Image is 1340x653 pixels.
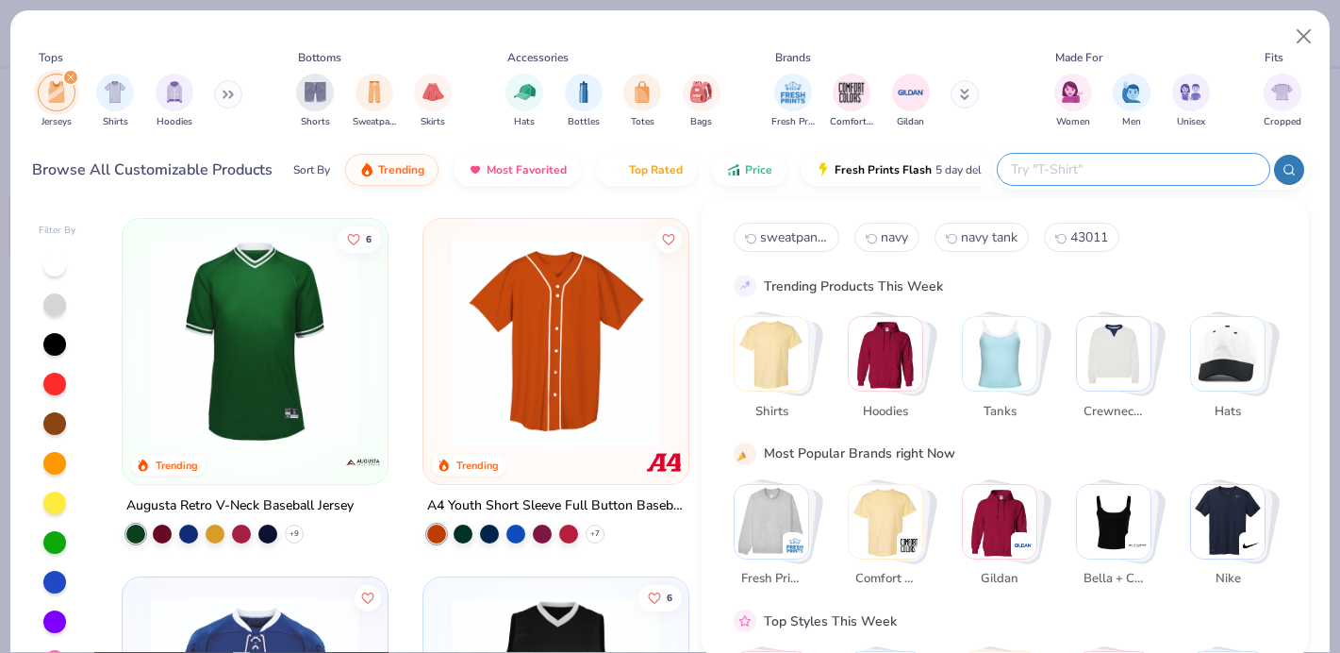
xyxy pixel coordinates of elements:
img: Gildan Image [897,78,925,107]
span: Shirts [740,402,802,421]
span: Bags [690,115,712,129]
div: filter for Gildan [892,74,930,129]
span: Most Favorited [487,162,567,177]
button: filter button [96,74,134,129]
span: Price [745,162,772,177]
img: Comfort Colors [849,484,922,558]
button: Stack Card Button Shirts [734,316,820,428]
span: Tanks [968,402,1030,421]
span: navy tank [961,228,1017,246]
img: Gildan [1014,535,1033,554]
div: filter for Shirts [96,74,134,129]
img: Women Image [1062,81,1084,103]
img: Shirts [735,317,808,391]
div: filter for Cropped [1264,74,1301,129]
div: Sort By [293,161,330,178]
button: Stack Card Button Hoodies [848,316,935,428]
span: Fresh Prints [740,570,802,589]
img: Men Image [1121,81,1142,103]
button: filter button [156,74,193,129]
span: Women [1056,115,1090,129]
img: Hoodies Image [164,81,185,103]
img: Bella + Canvas [1128,535,1147,554]
img: Totes Image [632,81,653,103]
img: Crewnecks [1077,317,1150,391]
button: sweatpants0 [734,223,839,252]
button: Stack Card Button Hats [1190,316,1277,428]
button: filter button [296,74,334,129]
img: Bella + Canvas [1077,484,1150,558]
div: Brands [775,49,811,66]
span: 5 day delivery [935,159,1005,181]
div: filter for Women [1054,74,1092,129]
img: Nike [1242,535,1261,554]
div: filter for Unisex [1172,74,1210,129]
img: pink_star.gif [736,612,753,629]
img: flash.gif [816,162,831,177]
button: filter button [623,74,661,129]
img: trending.gif [359,162,374,177]
span: Sweatpants [353,115,396,129]
span: Jerseys [41,115,72,129]
span: Crewnecks [1083,402,1144,421]
button: filter button [1113,74,1150,129]
img: Hats [1191,317,1265,391]
div: filter for Skirts [414,74,452,129]
button: filter button [1172,74,1210,129]
span: Shirts [103,115,128,129]
img: Unisex Image [1180,81,1201,103]
span: Bella + Canvas [1083,570,1144,589]
span: Bottles [568,115,600,129]
img: bd841bdf-fb10-4456-86b0-19c9ad855866 [141,238,369,446]
span: Nike [1197,570,1258,589]
button: Like [355,584,381,611]
div: Augusta Retro V-Neck Baseball Jersey [126,494,354,518]
button: filter button [683,74,720,129]
span: Gildan [897,115,924,129]
img: Nike [1191,484,1265,558]
button: Like [638,584,682,611]
button: filter button [830,74,873,129]
button: Price [712,154,786,186]
span: 6 [366,234,372,243]
div: filter for Totes [623,74,661,129]
div: Tops [39,49,63,66]
span: 43011 [1070,228,1108,246]
div: filter for Shorts [296,74,334,129]
span: Hats [514,115,535,129]
input: Try "T-Shirt" [1009,159,1256,180]
img: Bags Image [690,81,711,103]
button: Top Rated [596,154,697,186]
img: Shirts Image [105,81,126,103]
span: Unisex [1177,115,1205,129]
button: Trending [345,154,438,186]
div: filter for Comfort Colors [830,74,873,129]
span: Hoodies [157,115,192,129]
button: filter button [505,74,543,129]
img: Tanks [963,317,1036,391]
button: filter button [38,74,75,129]
img: ced83267-f07f-47b9-86e5-d1a78be6f52a [442,238,670,446]
img: Comfort Colors [900,535,918,554]
button: 430113 [1044,223,1119,252]
img: TopRated.gif [610,162,625,177]
img: Comfort Colors Image [837,78,866,107]
div: filter for Jerseys [38,74,75,129]
button: filter button [414,74,452,129]
img: Shorts Image [305,81,326,103]
button: Close [1286,19,1322,55]
button: navy tank2 [935,223,1029,252]
span: Fresh Prints Flash [835,162,932,177]
div: Fits [1265,49,1283,66]
button: Like [338,226,381,252]
div: Top Styles This Week [764,611,897,630]
img: Cropped Image [1271,81,1293,103]
img: Gildan [963,484,1036,558]
div: filter for Men [1113,74,1150,129]
img: Bottles Image [573,81,594,103]
button: Stack Card Button Comfort Colors [848,483,935,595]
div: filter for Sweatpants [353,74,396,129]
span: Comfort Colors [854,570,916,589]
img: Hats Image [514,81,536,103]
span: + 7 [590,528,600,540]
